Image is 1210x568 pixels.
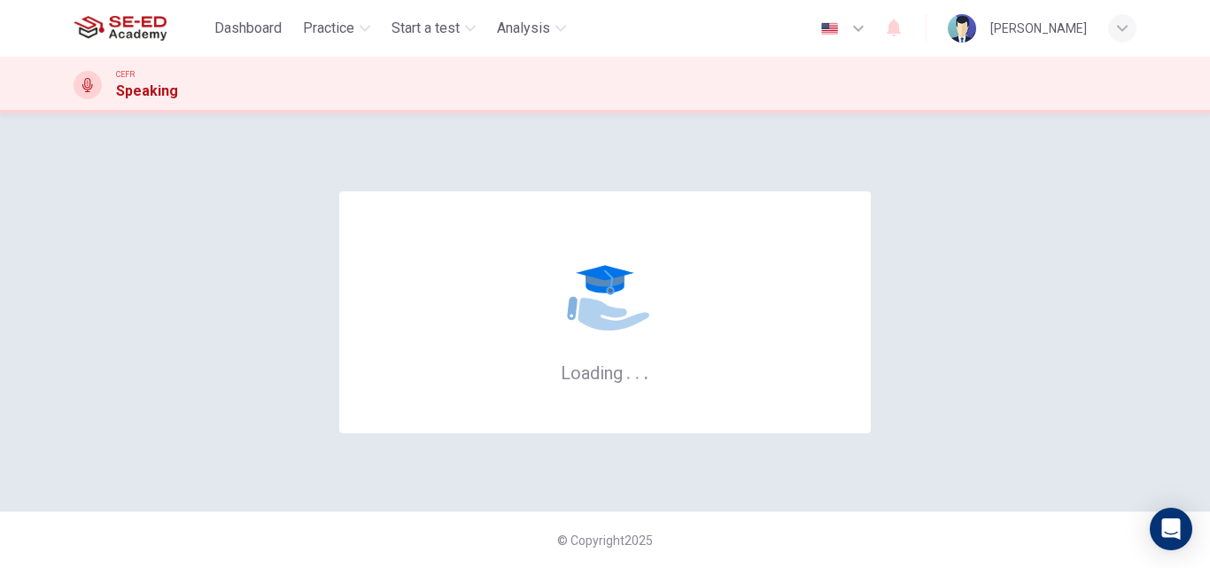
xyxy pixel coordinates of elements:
button: Dashboard [207,12,289,44]
span: Practice [303,18,354,39]
h6: Loading [561,361,649,384]
button: Start a test [384,12,483,44]
a: SE-ED Academy logo [74,11,207,46]
span: Analysis [497,18,550,39]
div: Open Intercom Messenger [1150,508,1192,550]
img: en [818,22,841,35]
span: Dashboard [214,18,282,39]
img: Profile picture [948,14,976,43]
button: Analysis [490,12,573,44]
span: © Copyright 2025 [557,533,653,548]
div: [PERSON_NAME] [990,18,1087,39]
h6: . [643,356,649,385]
span: CEFR [116,68,135,81]
button: Practice [296,12,377,44]
h6: . [634,356,640,385]
h1: Speaking [116,81,178,102]
img: SE-ED Academy logo [74,11,167,46]
span: Start a test [392,18,460,39]
h6: . [625,356,632,385]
